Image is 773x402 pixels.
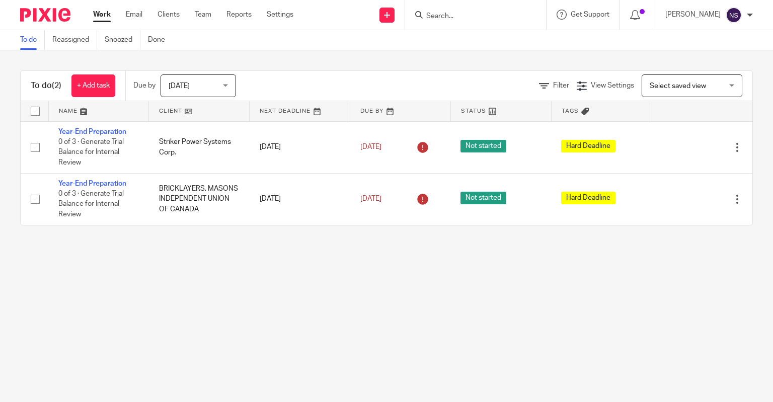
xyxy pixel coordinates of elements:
a: Reports [226,10,252,20]
span: 0 of 3 · Generate Trial Balance for Internal Review [58,190,124,218]
a: Team [195,10,211,20]
span: Tags [562,108,579,114]
img: Pixie [20,8,70,22]
input: Search [425,12,516,21]
span: Get Support [571,11,609,18]
td: BRICKLAYERS, MASONS INDEPENDENT UNION OF CANADA [149,173,250,225]
p: [PERSON_NAME] [665,10,721,20]
span: Not started [460,192,506,204]
span: [DATE] [360,195,381,202]
td: [DATE] [250,173,350,225]
a: Reassigned [52,30,97,50]
a: Snoozed [105,30,140,50]
span: [DATE] [360,143,381,150]
p: Due by [133,81,156,91]
a: Year-End Preparation [58,180,126,187]
span: Not started [460,140,506,152]
span: Filter [553,82,569,89]
a: To do [20,30,45,50]
a: Year-End Preparation [58,128,126,135]
td: [DATE] [250,121,350,173]
a: + Add task [71,74,115,97]
a: Settings [267,10,293,20]
span: Hard Deadline [561,192,615,204]
a: Work [93,10,111,20]
span: Hard Deadline [561,140,615,152]
h1: To do [31,81,61,91]
span: [DATE] [169,83,190,90]
span: 0 of 3 · Generate Trial Balance for Internal Review [58,138,124,166]
img: svg%3E [726,7,742,23]
a: Email [126,10,142,20]
span: View Settings [591,82,634,89]
a: Clients [158,10,180,20]
span: Select saved view [650,83,706,90]
td: Striker Power Systems Corp. [149,121,250,173]
a: Done [148,30,173,50]
span: (2) [52,82,61,90]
